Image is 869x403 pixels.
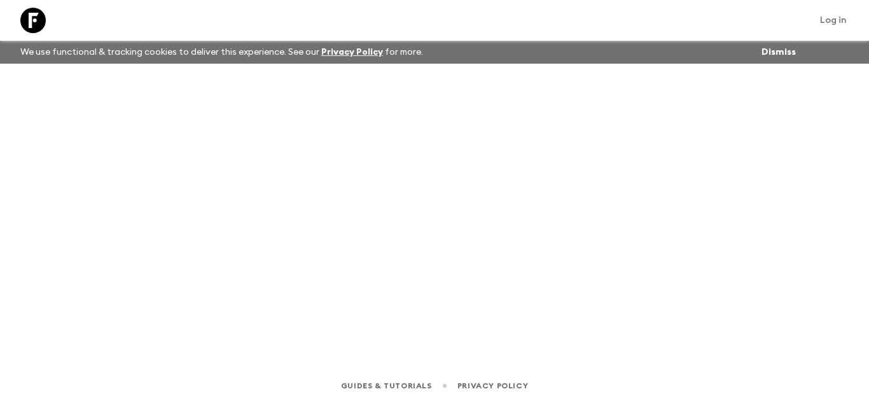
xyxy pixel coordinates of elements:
[457,379,528,393] a: Privacy Policy
[321,48,383,57] a: Privacy Policy
[813,11,854,29] a: Log in
[758,43,799,61] button: Dismiss
[341,379,432,393] a: Guides & Tutorials
[15,41,428,64] p: We use functional & tracking cookies to deliver this experience. See our for more.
